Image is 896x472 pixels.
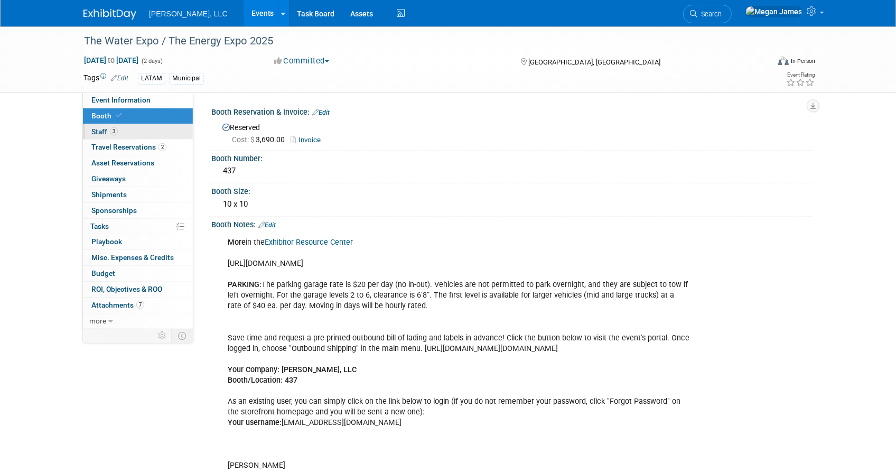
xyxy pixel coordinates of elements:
a: Booth [83,108,193,124]
div: Booth Size: [211,183,813,197]
span: Playbook [91,237,122,246]
span: [PERSON_NAME], LLC [149,10,228,18]
span: Shipments [91,190,127,199]
div: LATAM [138,73,165,84]
div: The Water Expo / The Energy Expo 2025 [80,32,753,51]
span: 3,690.00 [232,135,289,144]
a: Giveaways [83,171,193,187]
button: Committed [270,55,333,67]
span: Cost: $ [232,135,256,144]
span: Misc. Expenses & Credits [91,253,174,262]
div: Booth Reservation & Invoice: [211,104,813,118]
span: Staff [91,127,118,136]
span: (2 days) [141,58,163,64]
div: Event Format [706,55,815,71]
img: Format-Inperson.png [778,57,789,65]
span: Budget [91,269,115,277]
img: ExhibitDay [83,9,136,20]
a: Staff3 [83,124,193,140]
a: Budget [83,266,193,281]
div: Municipal [169,73,204,84]
span: Event Information [91,96,151,104]
span: Search [697,10,722,18]
span: Attachments [91,301,144,309]
span: Tasks [90,222,109,230]
div: Booth Number: [211,151,813,164]
a: ROI, Objectives & ROO [83,282,193,297]
span: to [106,56,116,64]
a: Edit [111,75,128,82]
a: Asset Reservations [83,155,193,171]
a: Attachments7 [83,298,193,313]
span: ROI, Objectives & ROO [91,285,162,293]
span: 3 [110,127,118,135]
b: Booth/Location: 437 [228,376,297,385]
div: Booth Notes: [211,217,813,230]
span: Asset Reservations [91,159,154,167]
a: Event Information [83,92,193,108]
span: [DATE] [DATE] [83,55,139,65]
img: Megan James [745,6,802,17]
b: More [228,238,246,247]
i: Booth reservation complete [116,113,122,118]
td: Personalize Event Tab Strip [153,329,172,343]
span: Booth [91,112,124,120]
span: 2 [158,143,166,151]
div: 10 x 10 [219,196,805,212]
div: Event Rating [786,72,815,78]
span: Giveaways [91,174,126,183]
a: Travel Reservations2 [83,140,193,155]
a: Edit [258,221,276,229]
a: Exhibitor Resource Center [265,238,353,247]
a: Shipments [83,187,193,202]
td: Tags [83,72,128,85]
span: 7 [136,301,144,309]
div: Reserved [219,119,805,145]
a: Invoice [291,136,326,144]
a: Search [683,5,732,23]
span: more [89,317,106,325]
b: Your Company: [PERSON_NAME], LLC [228,365,357,374]
a: Tasks [83,219,193,234]
span: Travel Reservations [91,143,166,151]
a: more [83,313,193,329]
td: Toggle Event Tabs [172,329,193,343]
a: Edit [312,109,330,116]
b: PARKING: [228,280,262,289]
div: In-Person [790,57,815,65]
a: Misc. Expenses & Credits [83,250,193,265]
a: Playbook [83,234,193,249]
b: Your username: [228,418,282,427]
span: [GEOGRAPHIC_DATA], [GEOGRAPHIC_DATA] [528,58,660,66]
a: Sponsorships [83,203,193,218]
span: Sponsorships [91,206,137,215]
div: 437 [219,163,805,179]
